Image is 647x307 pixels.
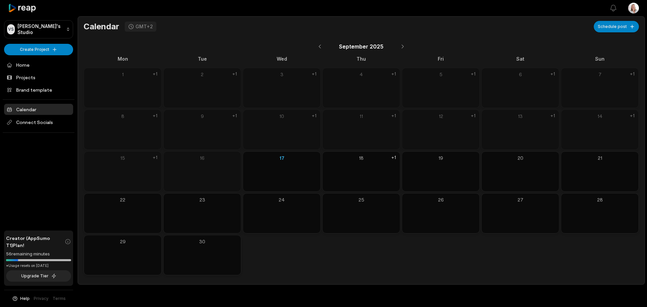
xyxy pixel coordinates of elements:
div: GMT+2 [135,24,153,30]
div: Wed [243,55,321,62]
div: 20 [484,154,556,161]
button: Create Project [4,44,73,55]
div: Sun [561,55,639,62]
div: 8 [87,113,159,120]
a: Privacy [34,296,49,302]
button: Schedule post [594,21,639,32]
div: 17 [246,154,318,161]
a: Projects [4,72,73,83]
h1: Calendar [84,22,119,32]
span: Creator (AppSumo T1) Plan! [6,235,65,249]
span: Connect Socials [4,116,73,128]
div: 6 [484,71,556,78]
div: 56 remaining minutes [6,251,71,257]
a: Home [4,59,73,70]
div: 3 [246,71,318,78]
p: [PERSON_NAME]'s Studio [18,23,63,35]
button: Upgrade Tier [6,270,71,282]
a: Calendar [4,104,73,115]
div: 25 [325,196,397,203]
div: 28 [564,196,636,203]
div: 26 [405,196,477,203]
div: *Usage resets on [DATE] [6,263,71,268]
div: Thu [322,55,400,62]
div: Tue [163,55,241,62]
div: 21 [564,154,636,161]
div: 2 [166,71,238,78]
div: 5 [405,71,477,78]
div: 27 [484,196,556,203]
div: 18 [325,154,397,161]
div: 9 [166,113,238,120]
div: 19 [405,154,477,161]
a: Terms [53,296,66,302]
span: September 2025 [339,42,383,51]
div: 24 [246,196,318,203]
div: 11 [325,113,397,120]
div: Mon [84,55,162,62]
div: 15 [87,154,159,161]
div: 22 [87,196,159,203]
div: 29 [87,238,159,245]
div: 30 [166,238,238,245]
button: Help [12,296,30,302]
div: 13 [484,113,556,120]
div: 10 [246,113,318,120]
div: 12 [405,113,477,120]
div: VS [7,24,15,34]
div: Sat [481,55,559,62]
span: Help [20,296,30,302]
a: Brand template [4,84,73,95]
div: 16 [166,154,238,161]
div: 4 [325,71,397,78]
div: 23 [166,196,238,203]
div: Fri [402,55,480,62]
div: 14 [564,113,636,120]
div: 7 [564,71,636,78]
div: 1 [87,71,159,78]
